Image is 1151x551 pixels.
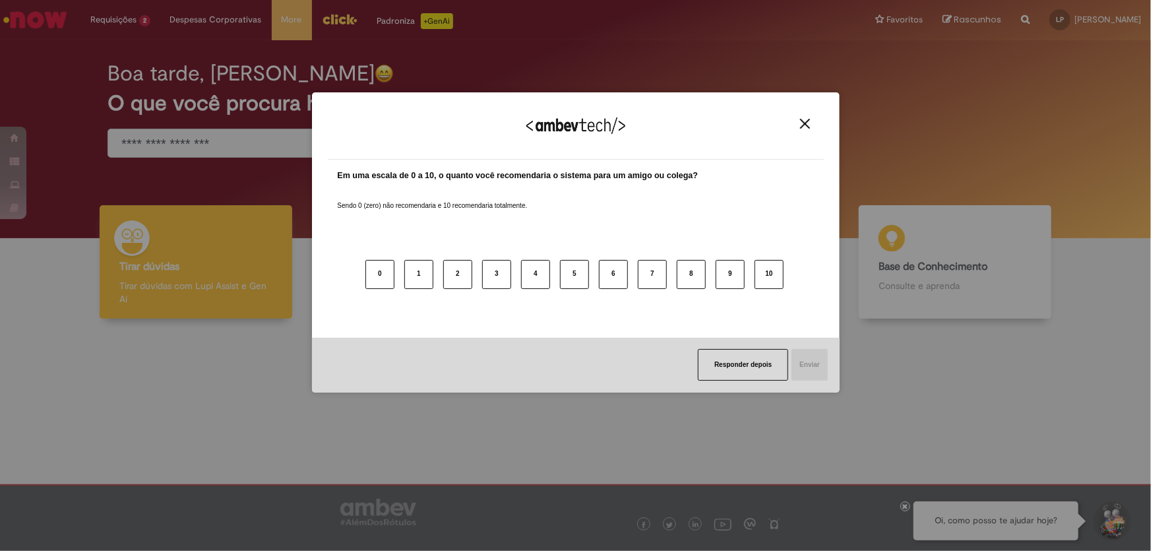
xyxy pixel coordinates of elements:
[526,117,625,134] img: Logo Ambevtech
[365,260,394,289] button: 0
[338,185,528,211] label: Sendo 0 (zero) não recomendaria e 10 recomendaria totalmente.
[599,260,628,289] button: 6
[404,260,433,289] button: 1
[755,260,784,289] button: 10
[800,119,810,129] img: Close
[338,170,699,182] label: Em uma escala de 0 a 10, o quanto você recomendaria o sistema para um amigo ou colega?
[796,118,814,129] button: Close
[482,260,511,289] button: 3
[716,260,745,289] button: 9
[677,260,706,289] button: 8
[443,260,472,289] button: 2
[560,260,589,289] button: 5
[698,349,788,381] button: Responder depois
[521,260,550,289] button: 4
[638,260,667,289] button: 7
